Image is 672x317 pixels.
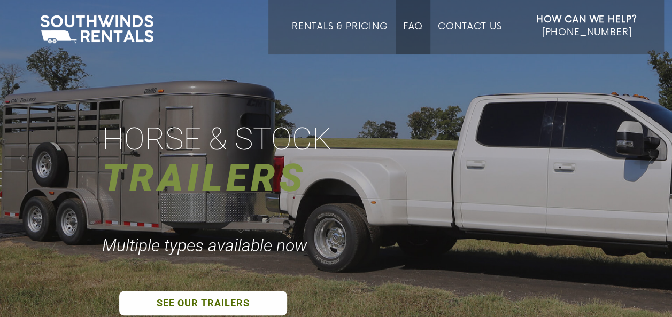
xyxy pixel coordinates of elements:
a: Contact Us [438,21,501,54]
div: Multiple types available now [102,235,312,256]
a: How Can We Help? [PHONE_NUMBER] [536,13,637,46]
div: HORSE & STOCK [102,118,337,160]
span: [PHONE_NUMBER] [542,27,631,38]
a: SEE OUR TRAILERS [119,291,287,315]
a: Rentals & Pricing [292,21,388,54]
a: FAQ [403,21,423,54]
strong: How Can We Help? [536,14,637,25]
div: TRAILERS [102,152,311,204]
img: Southwinds Rentals Logo [35,13,159,46]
